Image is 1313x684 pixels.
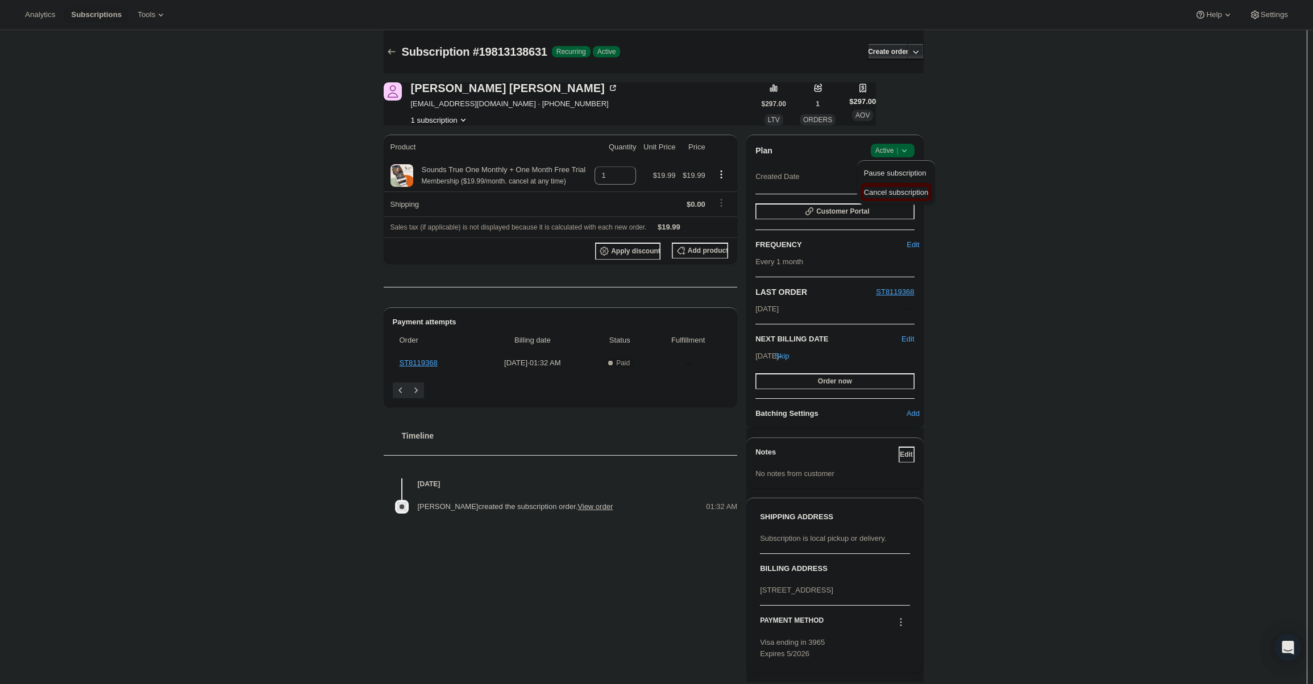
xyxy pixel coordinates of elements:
[896,146,898,155] span: |
[868,44,908,60] button: Create order
[907,408,920,419] span: Add
[760,563,909,574] h3: BILLING ADDRESS
[18,7,62,23] button: Analytics
[384,478,738,490] h4: [DATE]
[411,82,618,94] div: [PERSON_NAME] [PERSON_NAME]
[712,197,730,209] button: Shipping actions
[855,111,870,119] span: AOV
[762,99,786,109] span: $297.00
[803,116,832,124] span: ORDERS
[597,47,616,56] span: Active
[760,534,886,543] span: Subscription is local pickup or delivery.
[818,377,852,386] span: Order now
[762,96,786,112] button: $297.00
[861,164,932,182] button: Pause subscription
[672,243,728,258] button: Add product
[760,616,824,631] h3: PAYMENT METHOD
[755,303,779,315] span: [DATE]
[905,236,921,254] button: Edit
[905,404,921,423] button: Add
[760,511,909,523] h3: SHIPPING ADDRESS
[755,286,876,298] h2: LAST ORDER
[679,135,708,160] th: Price
[418,502,613,511] span: [PERSON_NAME] created the subscription order.
[816,99,820,109] span: 1
[755,239,912,251] h2: FREQUENCY
[611,247,660,256] span: Apply discount
[390,223,647,231] span: Sales tax (if applicable) is not displayed because it is calculated with each new order.
[688,246,728,255] span: Add product
[402,430,738,441] h2: Timeline
[393,328,477,353] th: Order
[712,168,730,181] button: Product actions
[1188,7,1240,23] button: Help
[1261,10,1288,19] span: Settings
[755,333,901,345] h2: NEXT BILLING DATE
[131,7,173,23] button: Tools
[864,188,928,197] span: Cancel subscription
[64,7,128,23] button: Subscriptions
[876,286,914,298] button: ST8119368
[900,450,913,459] span: Edit
[901,333,914,345] button: Edit
[384,44,400,60] button: Subscriptions
[683,171,705,180] span: $19.99
[864,169,926,177] span: Pause subscription
[577,502,613,511] a: View order
[411,114,469,126] button: Product actions
[760,638,825,658] span: Visa ending in 3965 Expires 5/2026
[384,191,591,216] th: Shipping
[755,171,799,182] span: Created Date
[390,164,413,187] img: product img
[760,586,833,594] span: [STREET_ADDRESS]
[138,10,155,19] span: Tools
[616,358,630,368] span: Paid
[868,47,908,56] span: Create order
[768,116,780,124] span: LTV
[706,501,737,512] span: 01:32 AM
[774,347,790,365] button: Skip
[591,335,648,346] span: Status
[849,96,876,107] span: $297.00
[810,96,826,112] button: 1
[755,352,783,360] span: [DATE] ·
[1243,7,1295,23] button: Settings
[755,257,803,266] span: Every 1 month
[556,47,586,56] span: Recurring
[422,177,566,185] small: Membership ($19.99/month. cancel at any time)
[393,382,729,398] nav: Pagination
[480,335,584,346] span: Billing date
[71,10,122,19] span: Subscriptions
[755,469,834,478] span: No notes from customer
[595,243,660,260] button: Apply discount
[816,207,869,216] span: Customer Portal
[907,239,919,251] span: Edit
[775,351,789,362] span: Skip
[655,335,721,346] span: Fulfillment
[591,135,640,160] th: Quantity
[653,171,676,180] span: $19.99
[480,357,584,369] span: [DATE] · 01:32 AM
[384,82,402,101] span: Alice Nichols
[25,10,55,19] span: Analytics
[402,45,547,58] span: Subscription #19813138631
[755,373,914,389] button: Order now
[899,447,915,462] button: Edit
[755,145,772,156] h2: Plan
[658,223,680,231] span: $19.99
[876,287,914,296] a: ST8119368
[384,135,591,160] th: Product
[1274,634,1302,661] div: Open Intercom Messenger
[393,316,729,328] h2: Payment attempts
[755,408,912,419] h6: Batching Settings
[687,200,705,208] span: $0.00
[639,135,679,160] th: Unit Price
[400,358,438,367] a: ST8119368
[413,164,586,187] div: Sounds True One Monthly + One Month Free Trial
[755,203,914,219] button: Customer Portal
[1206,10,1221,19] span: Help
[411,98,618,110] span: [EMAIL_ADDRESS][DOMAIN_NAME] · [PHONE_NUMBER]
[755,447,898,462] h3: Notes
